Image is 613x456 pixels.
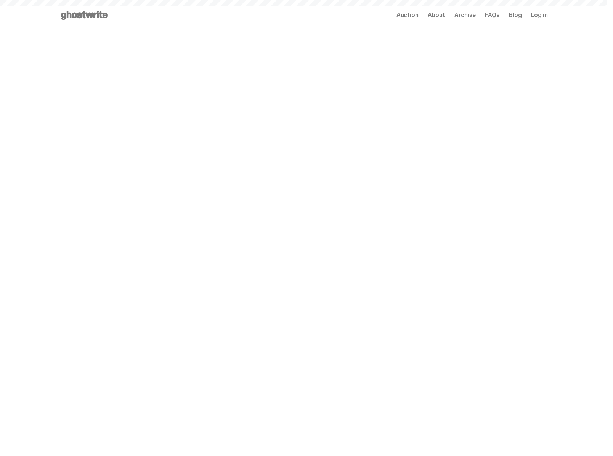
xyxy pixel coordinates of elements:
[531,12,547,18] a: Log in
[454,12,476,18] a: Archive
[509,12,522,18] a: Blog
[428,12,445,18] a: About
[396,12,419,18] a: Auction
[485,12,500,18] a: FAQs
